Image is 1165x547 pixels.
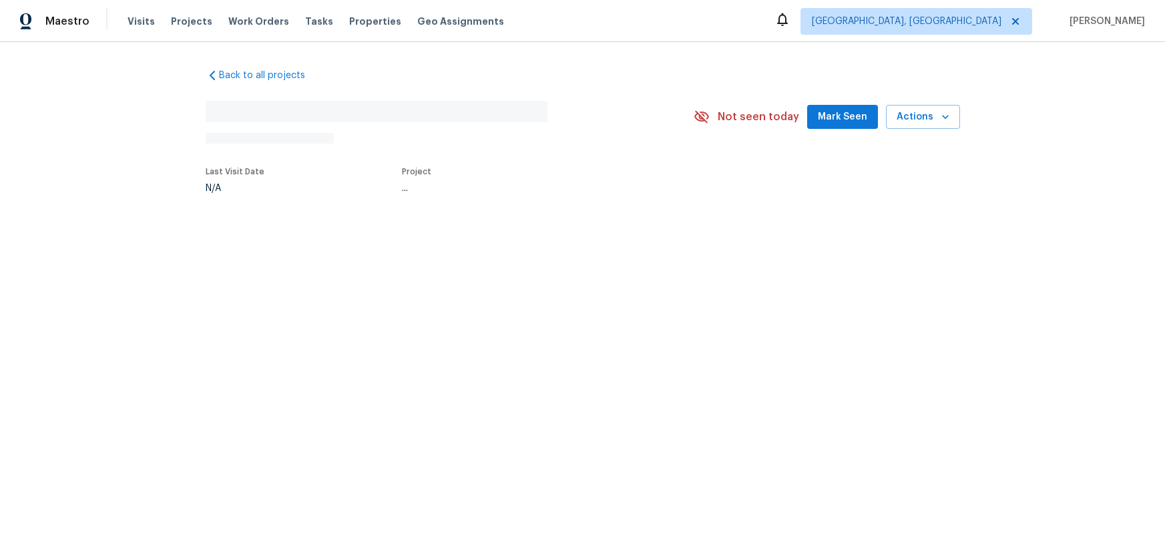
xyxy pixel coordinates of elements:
span: Not seen today [718,110,799,124]
div: ... [402,184,658,193]
span: Tasks [305,17,333,26]
a: Back to all projects [206,69,334,82]
span: Properties [349,15,401,28]
span: Last Visit Date [206,168,264,176]
span: Maestro [45,15,89,28]
span: Project [402,168,431,176]
span: Actions [897,109,949,126]
span: [PERSON_NAME] [1064,15,1145,28]
span: [GEOGRAPHIC_DATA], [GEOGRAPHIC_DATA] [812,15,1001,28]
span: Visits [128,15,155,28]
button: Mark Seen [807,105,878,130]
span: Geo Assignments [417,15,504,28]
div: N/A [206,184,264,193]
span: Mark Seen [818,109,867,126]
span: Work Orders [228,15,289,28]
button: Actions [886,105,960,130]
span: Projects [171,15,212,28]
